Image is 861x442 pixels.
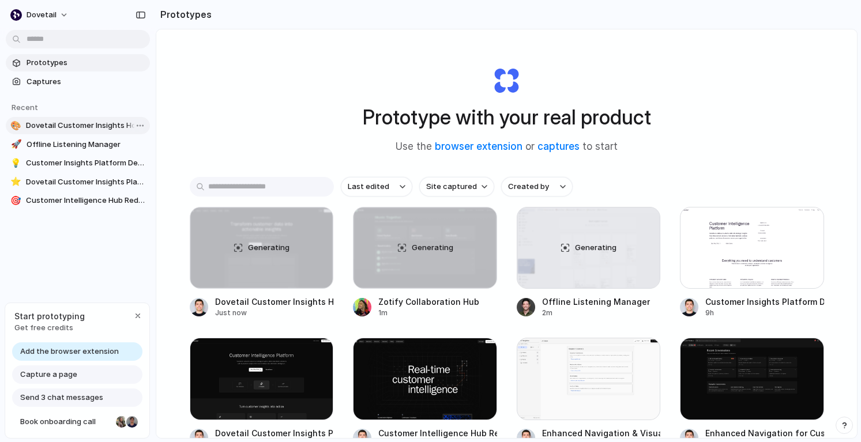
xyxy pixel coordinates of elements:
a: Prototypes [6,54,150,71]
div: Christian Iacullo [125,415,139,429]
span: dovetail [27,9,57,21]
span: Offline Listening Manager [27,139,145,150]
span: Dovetail Customer Insights Platform [26,176,145,188]
a: Offline Listening ManagerGeneratingOffline Listening Manager2m [517,207,661,318]
span: Start prototyping [14,310,85,322]
span: Recent [12,103,38,112]
a: 💡Customer Insights Platform Design [6,154,150,172]
span: Last edited [348,181,389,192]
button: dovetail [6,6,74,24]
div: Customer Intelligence Hub Redesign [378,427,497,439]
div: Offline Listening Manager [542,296,650,308]
span: Captures [27,76,145,88]
div: ⭐ [10,176,21,188]
a: 🚀Offline Listening Manager [6,136,150,153]
div: Zotify Collaboration Hub [378,296,479,308]
button: Created by [501,177,573,197]
h1: Prototype with your real product [363,102,651,133]
div: 2m [542,308,650,318]
span: Created by [508,181,549,192]
div: Dovetail Customer Insights Homepage [215,296,334,308]
a: Dovetail Customer Insights HomepageGeneratingDovetail Customer Insights HomepageJust now [190,207,334,318]
div: Just now [215,308,334,318]
div: Enhanced Navigation & Visual Hierarchy [542,427,661,439]
span: Dovetail Customer Insights Homepage [26,120,145,131]
a: Book onboarding call [12,413,142,431]
a: ⭐Dovetail Customer Insights Platform [6,173,150,191]
a: 🎯Customer Intelligence Hub Redesign [6,192,150,209]
div: Enhanced Navigation for Customer Intelligence Platform [705,427,824,439]
a: captures [537,141,580,152]
div: 🎨 [10,120,21,131]
span: Send 3 chat messages [20,392,103,403]
span: Capture a page [20,369,77,380]
a: Customer Insights Platform DesignCustomer Insights Platform Design9h [680,207,824,318]
a: Zotify Collaboration HubGeneratingZotify Collaboration Hub1m [353,207,497,318]
a: 🎨Dovetail Customer Insights Homepage [6,117,150,134]
span: Book onboarding call [20,416,111,428]
span: Site captured [426,181,477,192]
span: Generating [248,242,289,254]
div: 💡 [10,157,21,169]
a: browser extension [435,141,522,152]
span: Generating [412,242,453,254]
span: Customer Insights Platform Design [26,157,145,169]
div: 9h [705,308,824,318]
button: Last edited [341,177,412,197]
div: 🚀 [10,139,22,150]
span: Use the or to start [396,139,618,154]
span: Get free credits [14,322,85,334]
h2: Prototypes [156,7,212,21]
div: Nicole Kubica [115,415,129,429]
span: Customer Intelligence Hub Redesign [26,195,145,206]
div: Dovetail Customer Insights Platform [215,427,334,439]
div: Customer Insights Platform Design [705,296,824,308]
span: Prototypes [27,57,145,69]
span: Generating [575,242,616,254]
span: Add the browser extension [20,346,119,357]
div: 🎯 [10,195,21,206]
button: Site captured [419,177,494,197]
a: Captures [6,73,150,90]
div: 1m [378,308,479,318]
